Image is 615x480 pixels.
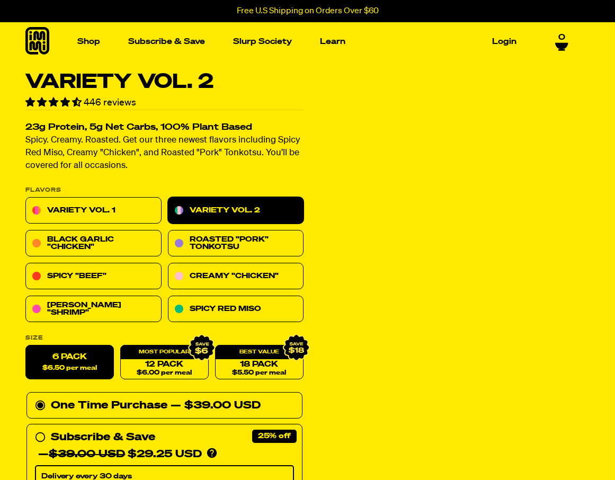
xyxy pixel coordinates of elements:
a: Creamy "Chicken" [168,263,304,290]
a: Black Garlic "Chicken" [25,230,162,257]
a: Spicy Red Miso [168,296,304,323]
a: Variety Vol. 2 [168,198,304,224]
a: Slurp Society [229,33,296,50]
a: Learn [316,33,350,50]
h2: 23g Protein, 5g Net Carbs, 100% Plant Based [25,123,304,132]
span: 4.70 stars [25,98,84,108]
a: 18 Pack$5.50 per meal [215,345,304,380]
span: 446 reviews [84,98,136,108]
div: — $29.25 USD [38,446,202,463]
div: One Time Purchase [35,397,294,414]
a: Subscribe & Save [124,33,209,50]
span: $6.00 per meal [137,370,192,377]
nav: Main navigation [73,22,521,61]
label: Size [25,335,304,341]
a: 0 [555,33,568,51]
a: Variety Vol. 1 [25,198,162,224]
div: — $39.00 USD [171,397,261,414]
a: Login [488,33,521,50]
del: $39.00 USD [49,449,125,460]
span: $5.50 per meal [232,370,286,377]
a: 12 Pack$6.00 per meal [120,345,209,380]
span: 0 [558,33,565,42]
a: [PERSON_NAME] "Shrimp" [25,296,162,323]
a: Roasted "Pork" Tonkotsu [168,230,304,257]
p: Flavors [25,188,304,193]
div: Subscribe & Save [51,429,155,446]
h1: Variety Vol. 2 [25,72,304,92]
p: Spicy. Creamy. Roasted. Get our three newest flavors including Spicy Red Miso, Creamy "Chicken", ... [25,135,304,173]
span: $6.50 per meal [42,365,97,372]
a: Spicy "Beef" [25,263,162,290]
label: 6 Pack [25,345,114,380]
p: Free U.S Shipping on Orders Over $60 [237,6,379,16]
a: Shop [73,33,104,50]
